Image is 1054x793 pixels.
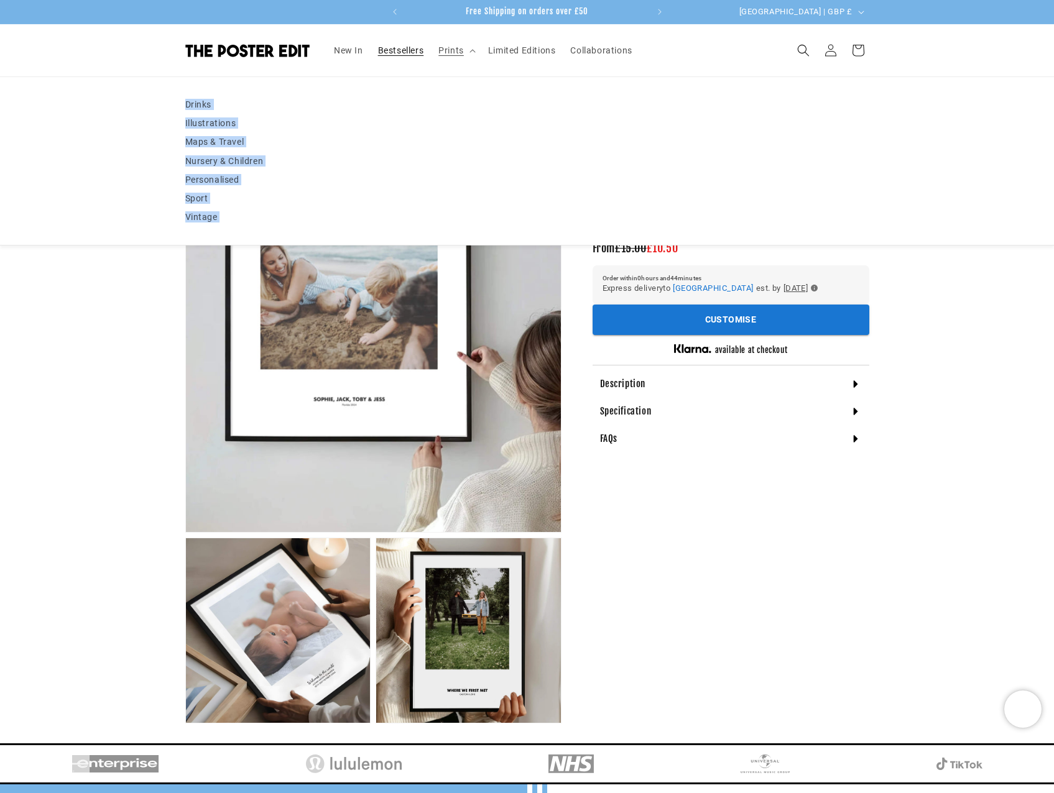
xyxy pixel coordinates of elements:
[673,282,753,295] button: [GEOGRAPHIC_DATA]
[790,37,817,64] summary: Search
[185,114,869,132] a: Illustrations
[481,37,563,63] a: Limited Editions
[673,283,753,293] span: [GEOGRAPHIC_DATA]
[185,208,869,226] a: Vintage
[570,45,632,56] span: Collaborations
[185,157,562,723] media-gallery: Gallery Viewer
[431,37,481,63] summary: Prints
[378,45,424,56] span: Bestsellers
[185,189,869,208] a: Sport
[593,305,869,335] button: Customise
[371,37,432,63] a: Bestsellers
[603,275,859,282] h6: Order within 0 hours and 44 minutes
[185,132,869,151] a: Maps & Travel
[600,405,652,418] h4: Specification
[488,45,556,56] span: Limited Editions
[647,241,678,255] span: £10.50
[593,241,869,255] h3: From
[334,45,363,56] span: New In
[185,170,869,189] a: Personalised
[784,282,808,295] span: [DATE]
[756,282,781,295] span: est. by
[600,433,617,445] h4: FAQs
[466,6,588,16] span: Free Shipping on orders over £50
[1004,690,1042,728] iframe: Chatra live chat
[185,95,869,114] a: Drinks
[715,345,788,355] h5: available at checkout
[615,241,647,255] span: £15.00
[593,305,869,335] div: outlined primary button group
[603,282,671,295] span: Express delivery to
[438,45,464,56] span: Prints
[185,44,310,57] img: The Poster Edit
[185,152,869,170] a: Nursery & Children
[180,39,314,62] a: The Poster Edit
[563,37,639,63] a: Collaborations
[600,378,646,390] h4: Description
[326,37,371,63] a: New In
[739,6,853,18] span: [GEOGRAPHIC_DATA] | GBP £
